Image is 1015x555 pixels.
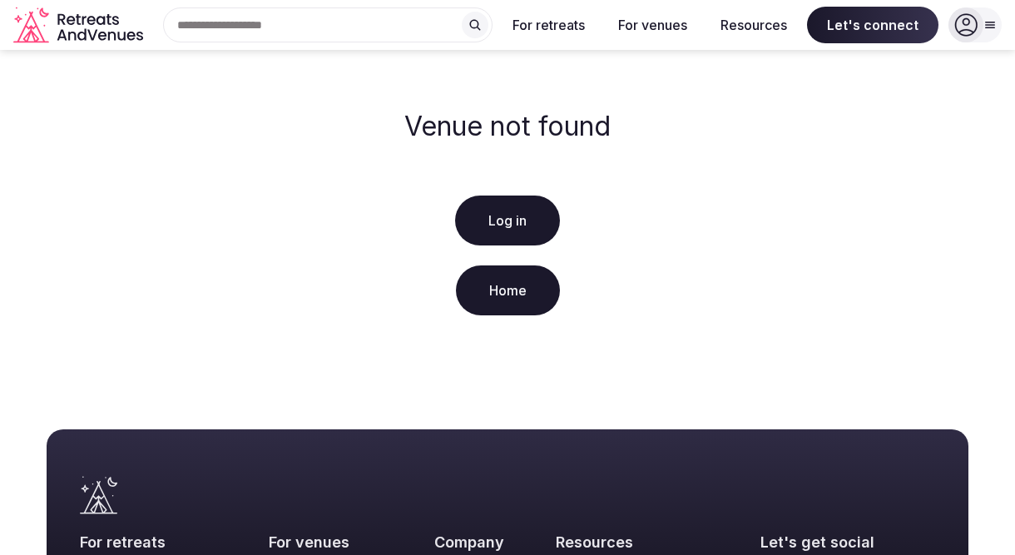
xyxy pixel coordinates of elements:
[456,265,560,315] a: Home
[13,7,146,44] a: Visit the homepage
[455,196,560,245] a: Log in
[499,7,598,43] button: For retreats
[80,476,117,514] a: Visit the homepage
[605,7,701,43] button: For venues
[13,7,146,44] svg: Retreats and Venues company logo
[760,532,935,553] h2: Let's get social
[80,532,260,553] h2: For retreats
[807,7,938,43] span: Let's connect
[404,111,611,142] h2: Venue not found
[434,532,548,553] h2: Company
[556,532,752,553] h2: Resources
[269,532,426,553] h2: For venues
[707,7,800,43] button: Resources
